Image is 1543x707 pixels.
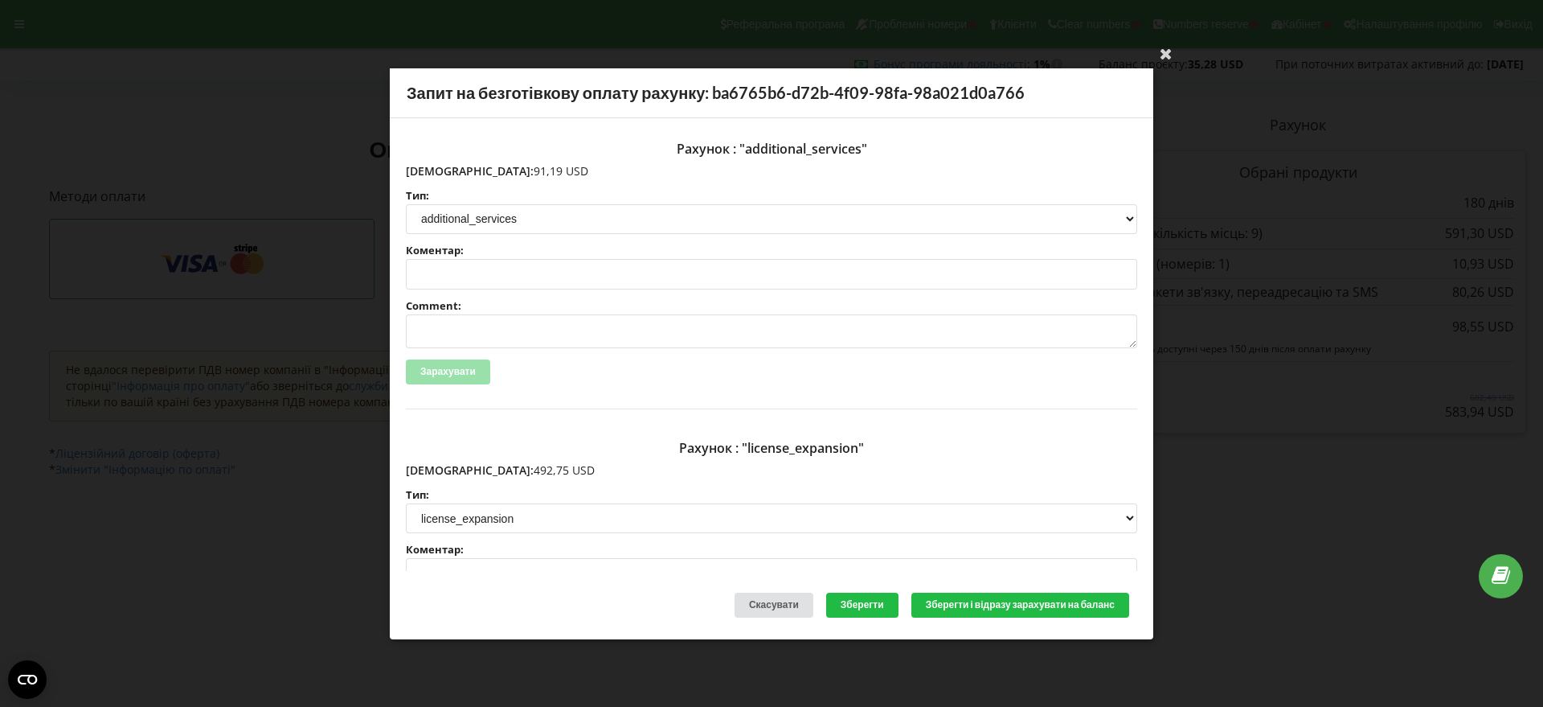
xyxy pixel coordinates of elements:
label: Тип: [406,190,1137,200]
div: Скасувати [735,593,813,618]
label: Коментар: [406,245,1137,256]
span: [DEMOGRAPHIC_DATA]: [406,162,534,178]
button: Зберегти [826,593,898,618]
p: 91,19 USD [406,162,1137,179]
label: Коментар: [406,545,1137,555]
div: Рахунок : "license_expansion" [406,434,1137,462]
p: 492,75 USD [406,462,1137,479]
label: Тип: [406,490,1137,500]
div: Рахунок : "additional_services" [406,134,1137,162]
label: Comment: [406,301,1137,311]
span: [DEMOGRAPHIC_DATA]: [406,462,534,478]
button: Open CMP widget [8,660,47,699]
div: Запит на безготівкову оплату рахунку: ba6765b6-d72b-4f09-98fa-98a021d0a766 [390,68,1153,118]
button: Зберегти і відразу зарахувати на баланс [911,593,1129,618]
